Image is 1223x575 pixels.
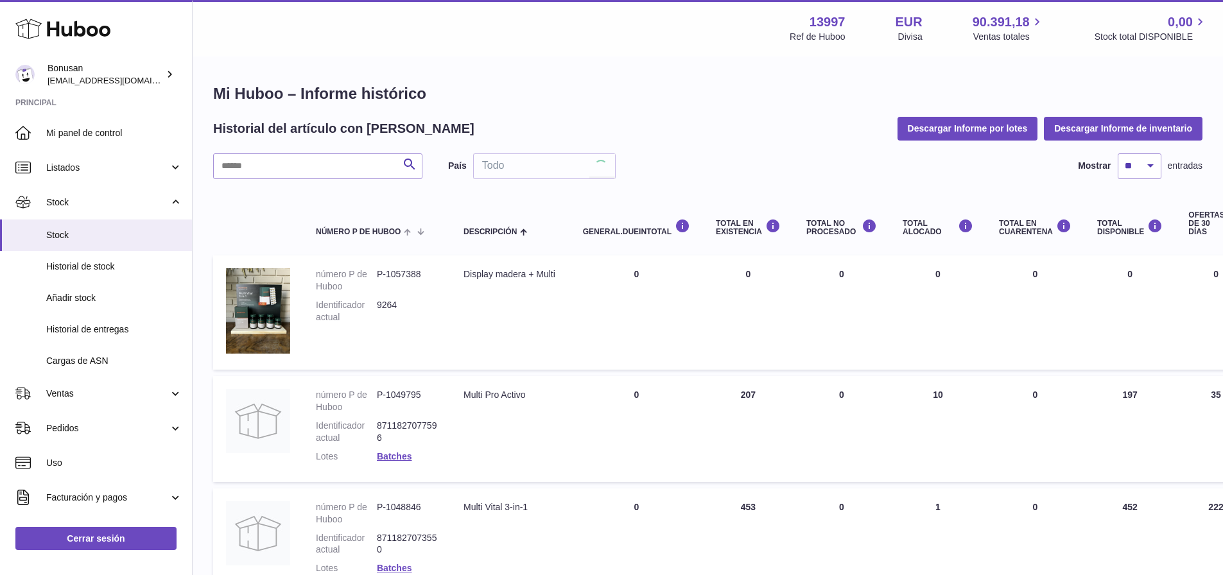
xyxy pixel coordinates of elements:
[794,255,890,370] td: 0
[46,323,182,336] span: Historial de entregas
[716,219,781,236] div: Total en EXISTENCIA
[806,219,877,236] div: Total NO PROCESADO
[226,268,290,354] img: product image
[316,228,401,236] span: número P de Huboo
[226,501,290,565] img: product image
[890,255,986,370] td: 0
[1033,390,1038,400] span: 0
[1078,160,1111,172] label: Mostrar
[377,501,438,526] dd: P-1048846
[1084,376,1175,481] td: 197
[973,31,1045,43] span: Ventas totales
[46,457,182,469] span: Uso
[46,492,169,504] span: Facturación y pagos
[464,228,517,236] span: Descripción
[794,376,890,481] td: 0
[703,255,794,370] td: 0
[15,527,177,550] a: Cerrar sesión
[999,219,1071,236] div: Total en CUARENTENA
[464,501,557,513] div: Multi Vital 3-in-1
[316,562,377,574] dt: Lotes
[377,420,438,444] dd: 8711827077596
[448,160,467,172] label: País
[226,389,290,453] img: product image
[1095,13,1208,43] a: 0,00 Stock total DISPONIBLE
[810,13,846,31] strong: 13997
[377,451,412,461] a: Batches
[48,75,189,85] span: [EMAIL_ADDRESS][DOMAIN_NAME]
[583,219,690,236] div: general.dueInTotal
[1168,160,1202,172] span: entradas
[898,117,1038,140] button: Descargar Informe por lotes
[48,62,163,87] div: Bonusan
[46,196,169,209] span: Stock
[570,255,703,370] td: 0
[790,31,845,43] div: Ref de Huboo
[46,127,182,139] span: Mi panel de control
[1084,255,1175,370] td: 0
[898,31,923,43] div: Divisa
[377,532,438,556] dd: 8711827073550
[46,355,182,367] span: Cargas de ASN
[464,268,557,280] div: Display madera + Multi
[1033,269,1038,279] span: 0
[903,219,973,236] div: Total ALOCADO
[377,389,438,413] dd: P-1049795
[703,376,794,481] td: 207
[46,292,182,304] span: Añadir stock
[1044,117,1202,140] button: Descargar Informe de inventario
[895,13,922,31] strong: EUR
[46,162,169,174] span: Listados
[464,389,557,401] div: Multi Pro Activo
[570,376,703,481] td: 0
[973,13,1030,31] span: 90.391,18
[1168,13,1193,31] span: 0,00
[316,532,377,556] dt: Identificador actual
[377,299,438,323] dd: 9264
[1095,31,1208,43] span: Stock total DISPONIBLE
[377,563,412,573] a: Batches
[1033,502,1038,512] span: 0
[213,120,474,137] h2: Historial del artículo con [PERSON_NAME]
[316,501,377,526] dt: número P de Huboo
[316,420,377,444] dt: Identificador actual
[316,389,377,413] dt: número P de Huboo
[316,451,377,463] dt: Lotes
[46,388,169,400] span: Ventas
[46,261,182,273] span: Historial de stock
[973,13,1045,43] a: 90.391,18 Ventas totales
[316,299,377,323] dt: Identificador actual
[15,65,35,84] img: info@bonusan.es
[46,229,182,241] span: Stock
[213,83,1202,104] h1: Mi Huboo – Informe histórico
[1097,219,1163,236] div: Total DISPONIBLE
[316,268,377,293] dt: número P de Huboo
[377,268,438,293] dd: P-1057388
[890,376,986,481] td: 10
[46,422,169,434] span: Pedidos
